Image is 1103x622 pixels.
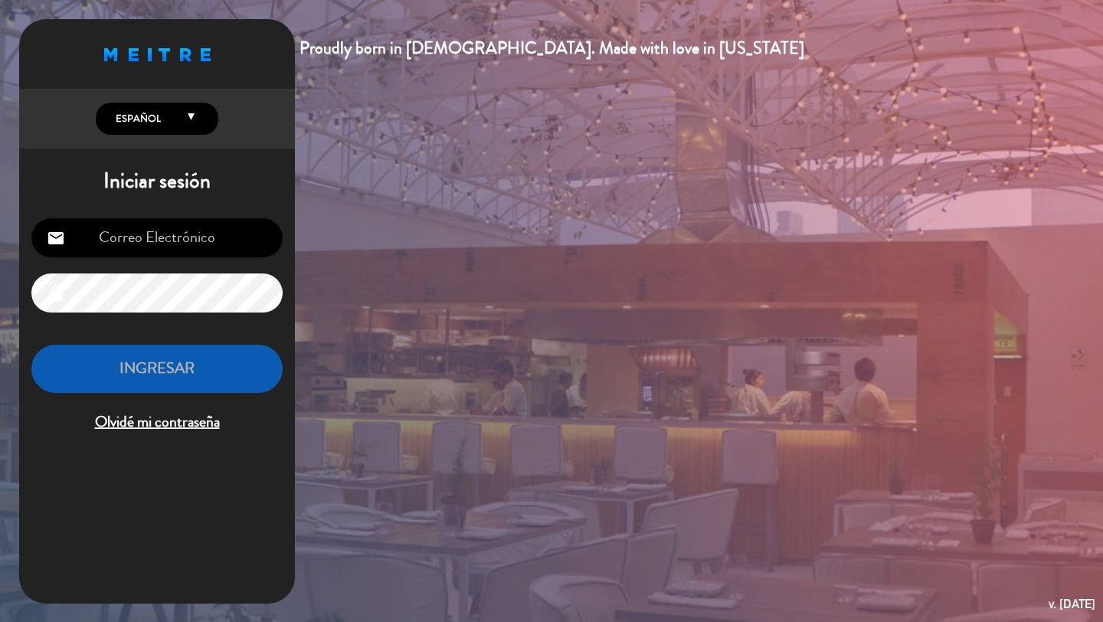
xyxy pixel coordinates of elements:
input: Correo Electrónico [31,218,283,257]
span: Olvidé mi contraseña [31,410,283,435]
span: Español [112,111,161,126]
i: lock [47,284,65,303]
div: v. [DATE] [1049,594,1095,614]
h1: Iniciar sesión [19,169,295,195]
i: email [47,229,65,247]
button: INGRESAR [31,345,283,393]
